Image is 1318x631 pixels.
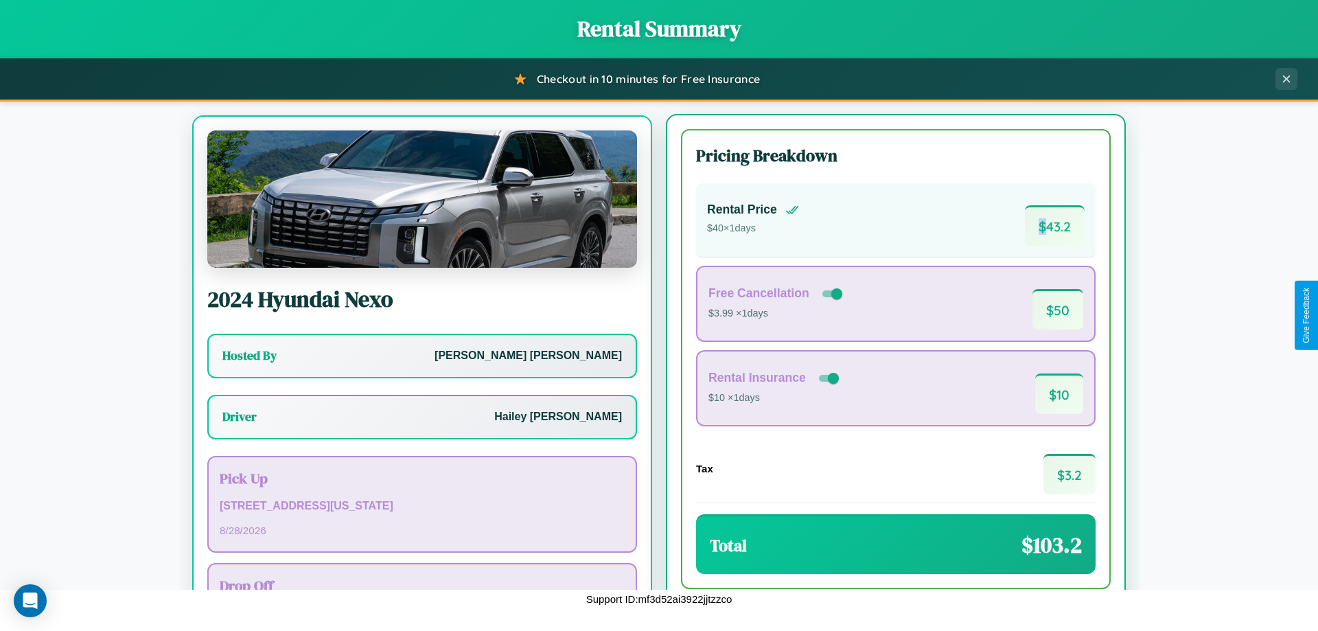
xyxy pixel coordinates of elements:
p: [PERSON_NAME] [PERSON_NAME] [435,346,622,366]
h3: Total [710,534,747,557]
p: Hailey [PERSON_NAME] [494,407,622,427]
span: $ 43.2 [1025,205,1085,246]
h2: 2024 Hyundai Nexo [207,284,637,314]
h3: Pricing Breakdown [696,144,1096,167]
div: Give Feedback [1302,288,1311,343]
div: Open Intercom Messenger [14,584,47,617]
h4: Tax [696,463,713,474]
p: [STREET_ADDRESS][US_STATE] [220,496,625,516]
h3: Pick Up [220,468,625,488]
p: $ 40 × 1 days [707,220,799,238]
h1: Rental Summary [14,14,1304,44]
p: 8 / 28 / 2026 [220,521,625,540]
h4: Rental Price [707,203,777,217]
span: $ 103.2 [1021,530,1082,560]
img: Hyundai Nexo [207,130,637,268]
h3: Hosted By [222,347,277,364]
span: $ 3.2 [1043,454,1096,494]
h3: Driver [222,409,257,425]
h4: Rental Insurance [708,371,806,385]
h3: Drop Off [220,575,625,595]
span: $ 50 [1032,289,1083,330]
p: $3.99 × 1 days [708,305,845,323]
p: $10 × 1 days [708,389,842,407]
span: Checkout in 10 minutes for Free Insurance [537,72,760,86]
h4: Free Cancellation [708,286,809,301]
span: $ 10 [1035,374,1083,414]
p: Support ID: mf3d52ai3922jjtzzco [586,590,732,608]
